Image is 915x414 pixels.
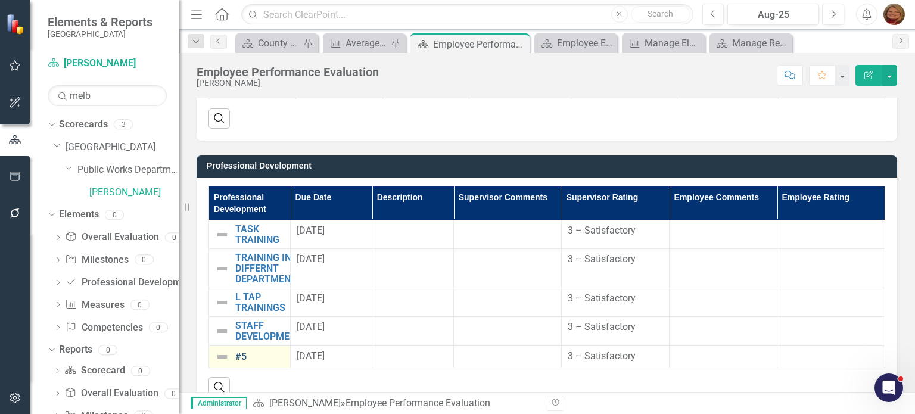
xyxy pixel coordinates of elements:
img: Not Defined [215,324,229,338]
span: 3 – Satisfactory [568,350,636,362]
a: Overall Evaluation [65,231,158,244]
td: Double-Click to Edit [291,317,372,345]
img: ClearPoint Strategy [6,14,27,35]
a: Elements [59,208,99,222]
div: Average number of days for BOCC minutes to be approved by the BOCC and made available to the public. [346,36,388,51]
td: Double-Click to Edit Right Click for Context Menu [209,249,291,288]
div: County Manager's Office [258,36,300,51]
td: Double-Click to Edit [777,288,885,317]
a: #5 [235,351,284,362]
a: Scorecards [59,118,108,132]
a: [GEOGRAPHIC_DATA] [66,141,179,154]
td: Double-Click to Edit Right Click for Context Menu [209,220,291,249]
td: Double-Click to Edit [777,249,885,288]
td: Double-Click to Edit [562,345,670,368]
td: Double-Click to Edit [454,317,562,345]
div: Manage Elements [645,36,702,51]
a: Average number of days for BOCC minutes to be approved by the BOCC and made available to the public. [326,36,388,51]
div: 0 [149,322,168,332]
td: Double-Click to Edit [372,345,454,368]
td: Double-Click to Edit Right Click for Context Menu [209,317,291,345]
span: [DATE] [297,225,325,236]
td: Double-Click to Edit [291,288,372,317]
div: 0 [131,366,150,376]
a: Manage Reports [712,36,789,51]
td: Double-Click to Edit [562,288,670,317]
input: Search ClearPoint... [241,4,693,25]
a: [PERSON_NAME] [48,57,167,70]
span: [DATE] [297,292,325,304]
span: [DATE] [297,321,325,332]
small: [GEOGRAPHIC_DATA] [48,29,152,39]
div: » [253,397,538,410]
div: Employee Performance Evaluation [433,37,527,52]
td: Double-Click to Edit [454,345,562,368]
a: [PERSON_NAME] [269,397,341,409]
img: Katherine Haase [883,4,905,25]
a: Professional Development [65,276,194,290]
td: Double-Click to Edit [777,345,885,368]
td: Double-Click to Edit [372,220,454,249]
td: Double-Click to Edit [372,249,454,288]
span: 3 – Satisfactory [568,292,636,304]
td: Double-Click to Edit [454,249,562,288]
img: Not Defined [215,295,229,310]
h3: Professional Development [207,161,891,170]
div: Employee Performance Evaluation [197,66,379,79]
span: Search [648,9,673,18]
div: 0 [130,300,150,310]
div: 0 [135,255,154,265]
a: Competencies [65,321,142,335]
img: Not Defined [215,262,229,276]
button: Search [631,6,690,23]
td: Double-Click to Edit Right Click for Context Menu [209,288,291,317]
a: Reports [59,343,92,357]
div: 3 [114,120,133,130]
iframe: Intercom live chat [874,373,903,402]
div: 0 [98,345,117,355]
a: Measures [65,298,124,312]
td: Double-Click to Edit [454,288,562,317]
span: [DATE] [297,350,325,362]
td: Double-Click to Edit Right Click for Context Menu [209,345,291,368]
a: Milestones [65,253,128,267]
a: Public Works Department [77,163,179,177]
td: Double-Click to Edit [670,220,777,249]
div: 0 [165,232,184,242]
td: Double-Click to Edit [291,220,372,249]
div: 0 [164,388,183,399]
td: Double-Click to Edit [670,249,777,288]
span: 3 – Satisfactory [568,253,636,264]
span: Elements & Reports [48,15,152,29]
a: County Manager's Office [238,36,300,51]
span: 3 – Satisfactory [568,321,636,332]
div: 0 [105,210,124,220]
a: Overall Evaluation [64,387,158,400]
img: Not Defined [215,350,229,364]
a: Employee Evaluation Navigation [537,36,614,51]
a: TRAINING IN DIFFERNT DEPARTMENTS [235,253,303,284]
a: [PERSON_NAME] [89,186,179,200]
td: Double-Click to Edit [562,317,670,345]
img: Not Defined [215,228,229,242]
div: Employee Evaluation Navigation [557,36,614,51]
a: STAFF DEVELOPMENT [235,320,302,341]
div: Employee Performance Evaluation [346,397,490,409]
td: Double-Click to Edit [670,317,777,345]
td: Double-Click to Edit [454,220,562,249]
span: [DATE] [297,253,325,264]
td: Double-Click to Edit [372,288,454,317]
input: Search Below... [48,85,167,106]
td: Double-Click to Edit [777,220,885,249]
div: Aug-25 [732,8,815,22]
button: Aug-25 [727,4,819,25]
td: Double-Click to Edit [291,249,372,288]
a: TASK TRAINING [235,224,284,245]
td: Double-Click to Edit [291,345,372,368]
div: [PERSON_NAME] [197,79,379,88]
a: L TAP TRAININGS [235,292,285,313]
div: Manage Reports [732,36,789,51]
td: Double-Click to Edit [372,317,454,345]
a: Manage Elements [625,36,702,51]
a: Scorecard [64,364,125,378]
